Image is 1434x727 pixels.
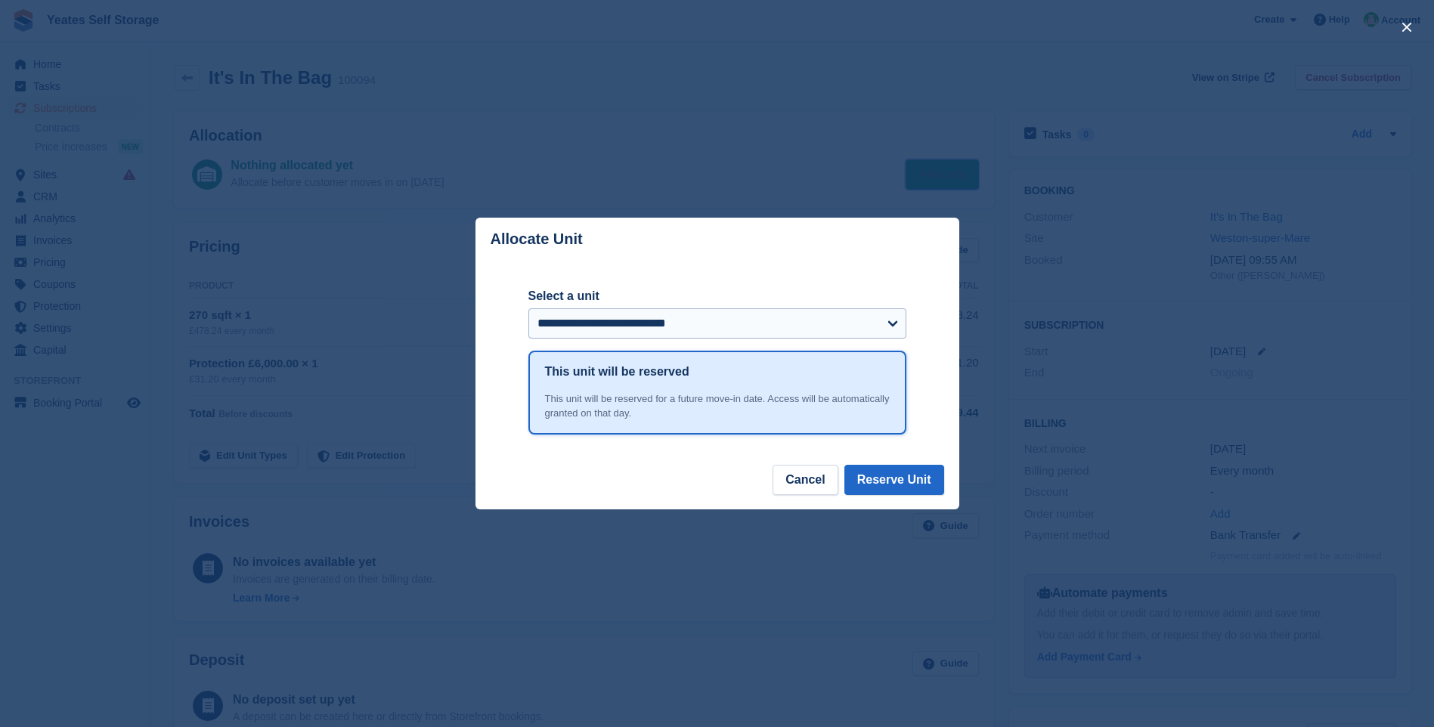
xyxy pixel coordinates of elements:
[844,465,944,495] button: Reserve Unit
[1395,15,1419,39] button: close
[545,363,689,381] h1: This unit will be reserved
[773,465,838,495] button: Cancel
[528,287,906,305] label: Select a unit
[491,230,583,248] p: Allocate Unit
[545,391,890,421] div: This unit will be reserved for a future move-in date. Access will be automatically granted on tha...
